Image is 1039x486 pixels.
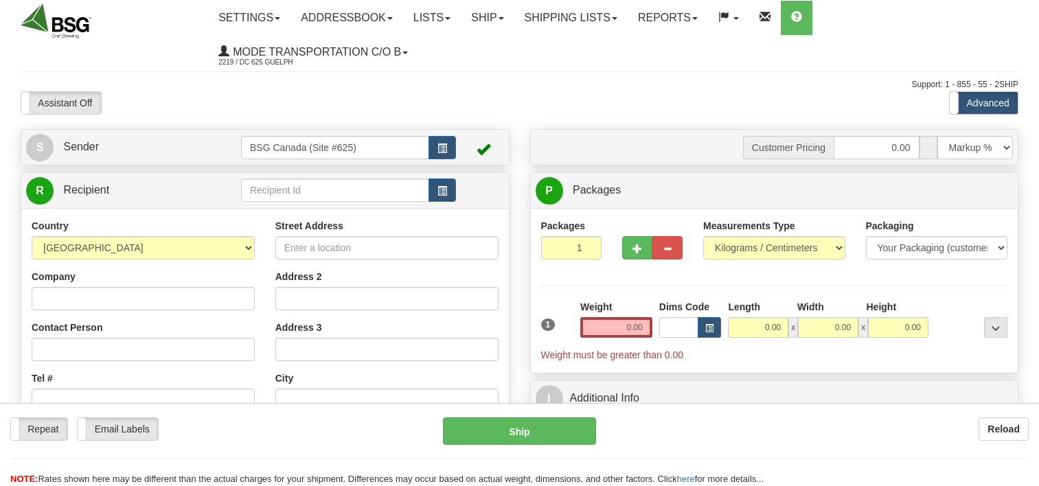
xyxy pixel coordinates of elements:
[26,133,241,161] a: S Sender
[241,136,429,159] input: Sender Id
[208,35,418,69] a: Mode Transportation c/o B 2219 / DC 625 Guelph
[628,1,708,35] a: Reports
[536,177,563,205] span: P
[536,385,563,413] span: I
[208,1,290,35] a: Settings
[677,474,695,484] a: here
[703,219,795,233] label: Measurements Type
[443,417,595,445] button: Ship
[403,1,461,35] a: Lists
[858,317,868,338] span: x
[32,321,102,334] label: Contact Person
[275,270,322,283] label: Address 2
[26,134,54,161] span: S
[743,136,834,159] span: Customer Pricing
[21,3,91,38] img: logo2219.jpg
[987,424,1020,435] b: Reload
[275,236,499,259] input: Enter a location
[32,219,69,233] label: Country
[11,418,67,440] label: Repeat
[275,321,322,334] label: Address 3
[867,300,897,314] label: Height
[580,300,612,314] label: Weight
[10,474,38,484] span: NOTE:
[536,176,1014,205] a: P Packages
[573,184,621,196] span: Packages
[218,56,321,69] span: 2219 / DC 625 Guelph
[514,1,628,35] a: Shipping lists
[78,418,158,440] label: Email Labels
[275,219,343,233] label: Street Address
[541,219,586,233] label: Packages
[461,1,514,35] a: Ship
[63,184,109,196] span: Recipient
[26,177,54,205] span: R
[290,1,403,35] a: Addressbook
[728,300,760,314] label: Length
[866,219,914,233] label: Packaging
[32,371,53,385] label: Tel #
[1007,173,1038,313] iframe: chat widget
[541,319,556,331] span: 1
[21,79,1018,91] div: Support: 1 - 855 - 55 - 2SHIP
[63,141,99,152] span: Sender
[241,178,429,202] input: Recipient Id
[984,317,1007,338] div: ...
[26,176,217,205] a: R Recipient
[536,384,1014,413] a: IAdditional Info
[788,317,798,338] span: x
[541,349,684,360] span: Weight must be greater than 0.00
[797,300,824,314] label: Width
[229,46,401,58] span: Mode Transportation c/o B
[659,300,709,314] label: Dims Code
[275,371,293,385] label: City
[21,92,101,114] label: Assistant Off
[950,92,1018,114] label: Advanced
[32,270,76,283] label: Company
[979,417,1029,441] button: Reload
